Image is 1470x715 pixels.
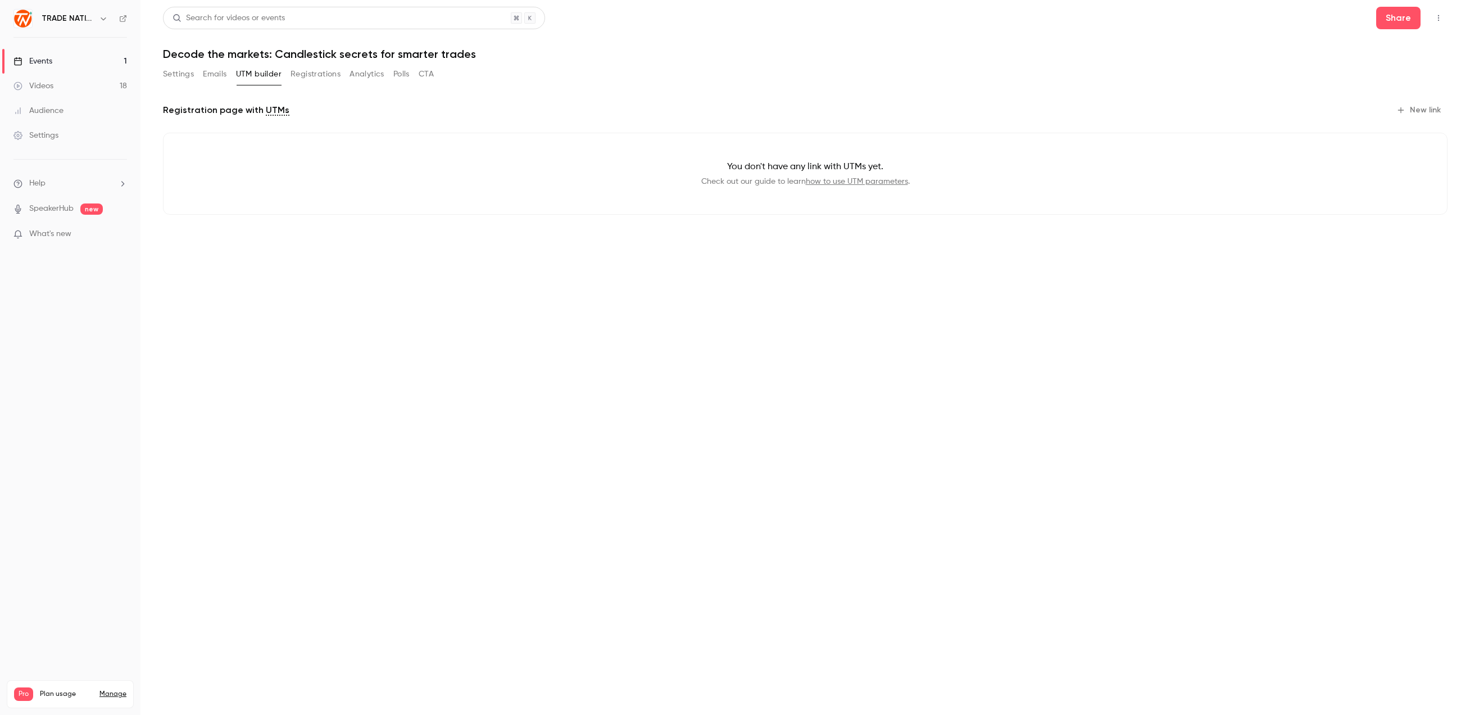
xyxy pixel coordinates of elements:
[419,65,434,83] button: CTA
[163,103,289,117] p: Registration page with
[29,203,74,215] a: SpeakerHub
[99,690,126,699] a: Manage
[163,65,194,83] button: Settings
[13,130,58,141] div: Settings
[393,65,410,83] button: Polls
[29,228,71,240] span: What's new
[114,229,127,239] iframe: Noticeable Trigger
[203,65,226,83] button: Emails
[266,103,289,117] a: UTMs
[29,178,46,189] span: Help
[13,56,52,67] div: Events
[13,80,53,92] div: Videos
[14,687,33,701] span: Pro
[182,176,1429,187] p: Check out our guide to learn .
[291,65,341,83] button: Registrations
[1392,101,1448,119] button: New link
[806,178,908,185] a: how to use UTM parameters
[163,47,1448,61] h1: Decode the markets: Candlestick secrets for smarter trades
[40,690,93,699] span: Plan usage
[42,13,94,24] h6: TRADE NATION
[14,10,32,28] img: TRADE NATION
[182,160,1429,174] p: You don't have any link with UTMs yet.
[80,203,103,215] span: new
[13,105,63,116] div: Audience
[350,65,384,83] button: Analytics
[173,12,285,24] div: Search for videos or events
[1376,7,1421,29] button: Share
[13,178,127,189] li: help-dropdown-opener
[236,65,282,83] button: UTM builder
